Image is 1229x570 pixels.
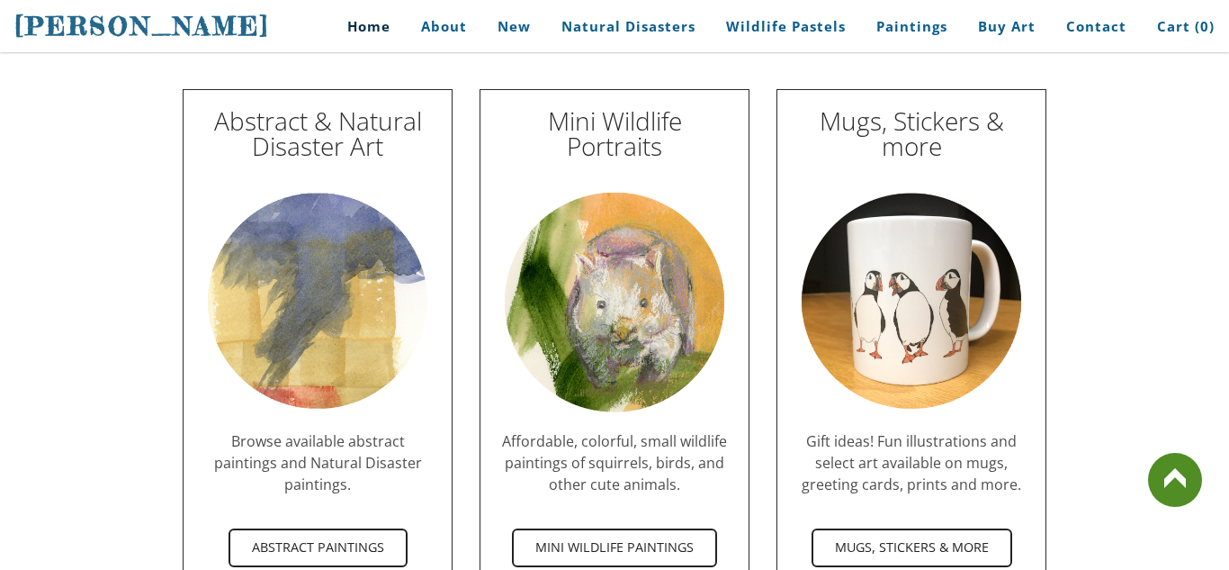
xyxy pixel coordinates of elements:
[1200,17,1209,35] span: 0
[812,529,1012,566] a: Mugs, Stickers & more
[514,530,715,565] span: mini wildlife paintings
[813,530,1010,565] span: Mugs, Stickers & more
[498,108,731,158] h2: Mini Wildlife Portraits
[1144,6,1215,47] a: Cart (0)
[795,108,1027,158] h2: Mugs, Stickers & more
[320,6,404,47] a: Home
[408,6,480,47] a: About
[498,186,731,420] img: Wildlife paintings by Stephanie Peters
[713,6,859,47] a: Wildlife Pastels
[484,6,544,47] a: New
[795,430,1027,495] div: Gift ideas! Fun illustrations and select art available on mugs, greeting cards, prints and more.
[548,6,709,47] a: Natural Disasters
[863,6,961,47] a: Paintings
[202,186,434,420] img: natural disasters by Stephanie Peters
[1053,6,1140,47] a: Contact
[795,186,1027,420] img: puffin mug
[14,11,270,41] span: [PERSON_NAME]
[230,530,406,565] span: Abstract Paintings
[964,6,1049,47] a: Buy Art
[498,430,731,495] div: Affordable, colorful, small wildlife paintings of squirrels, birds, and other cute animals.
[14,9,270,43] a: [PERSON_NAME]
[512,529,717,566] a: mini wildlife paintings
[202,108,434,158] h2: Abstract & Natural Disaster Art
[202,430,434,495] div: Browse available abstract paintings and Natural Disaster paintings.
[229,529,408,566] a: Abstract Paintings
